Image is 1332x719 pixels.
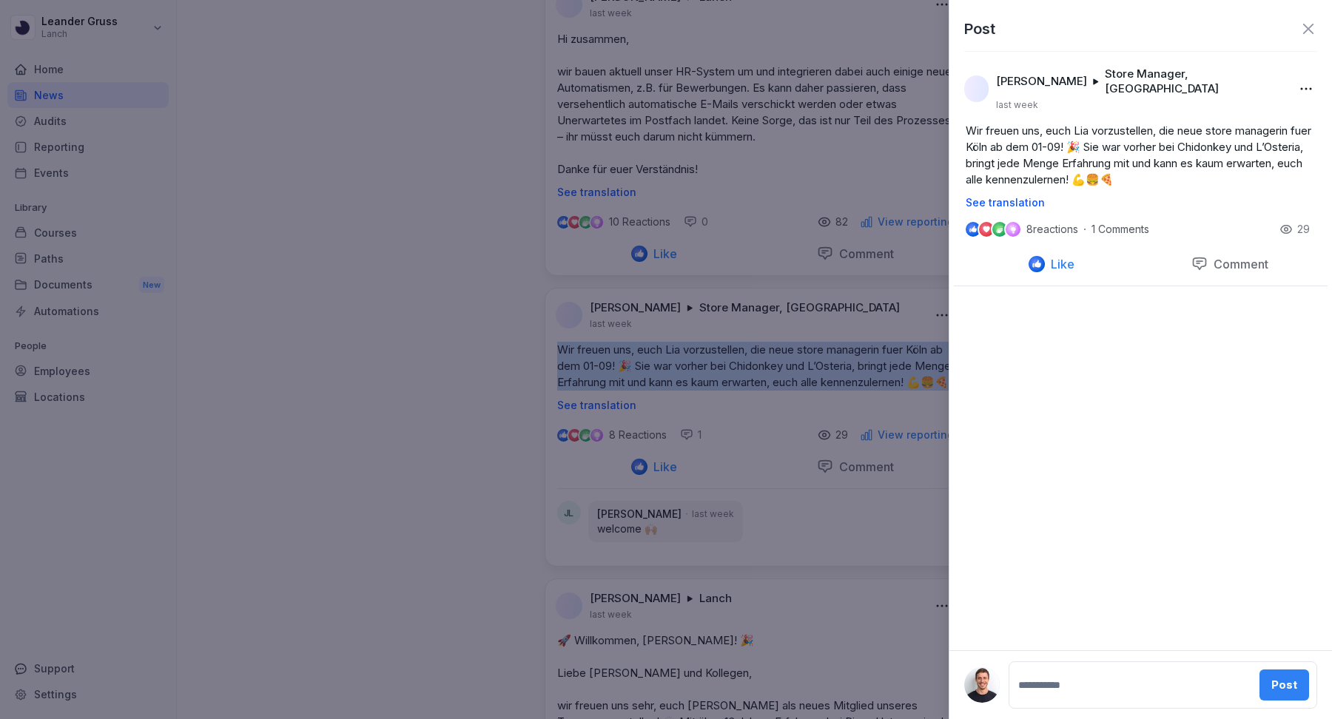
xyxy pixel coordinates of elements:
[996,74,1087,89] p: [PERSON_NAME]
[1045,257,1074,271] p: Like
[964,18,995,40] p: Post
[964,75,989,102] img: l5aexj2uen8fva72jjw1hczl.png
[1026,223,1078,235] p: 8 reactions
[966,197,1316,209] p: See translation
[1271,677,1297,693] div: Post
[964,667,1000,703] img: l5aexj2uen8fva72jjw1hczl.png
[1297,222,1310,237] p: 29
[966,123,1316,188] p: Wir freuen uns, euch Lia vorzustellen, die neue store managerin fuer Köln ab dem 01-09! 🎉 Sie war...
[1259,669,1309,701] button: Post
[1091,223,1173,235] p: 1 Comments
[1208,257,1268,271] p: Comment
[996,99,1038,111] p: last week
[1105,67,1281,96] p: Store Manager, [GEOGRAPHIC_DATA]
